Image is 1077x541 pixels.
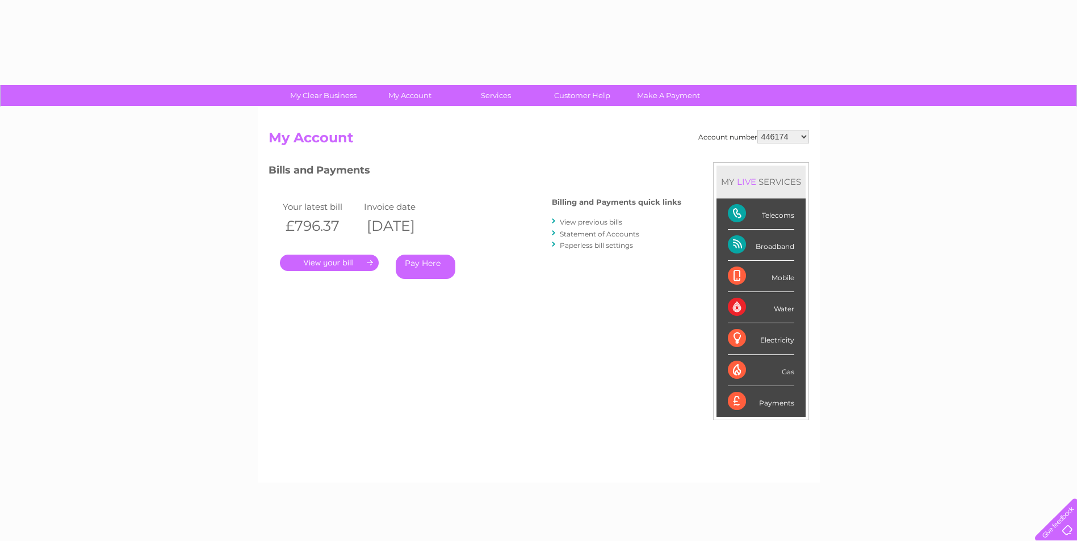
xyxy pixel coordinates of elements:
a: Services [449,85,543,106]
div: Gas [728,355,794,386]
h4: Billing and Payments quick links [552,198,681,206]
a: View previous bills [560,218,622,226]
a: My Clear Business [276,85,370,106]
div: Broadband [728,230,794,261]
div: MY SERVICES [716,166,806,198]
a: Statement of Accounts [560,230,639,238]
a: . [280,255,379,271]
th: [DATE] [361,214,443,238]
a: Customer Help [535,85,629,106]
div: Electricity [728,323,794,354]
div: Water [728,292,794,323]
div: Payments [728,386,794,417]
td: Your latest bill [280,199,362,214]
h2: My Account [269,130,809,151]
h3: Bills and Payments [269,162,681,182]
a: Pay Here [396,255,455,279]
a: Make A Payment [622,85,715,106]
div: Account number [698,130,809,143]
div: Mobile [728,261,794,292]
a: My Account [363,85,456,106]
td: Invoice date [361,199,443,214]
div: Telecoms [728,198,794,230]
a: Paperless bill settings [560,241,633,250]
div: LIVE [735,176,758,187]
th: £796.37 [280,214,362,238]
